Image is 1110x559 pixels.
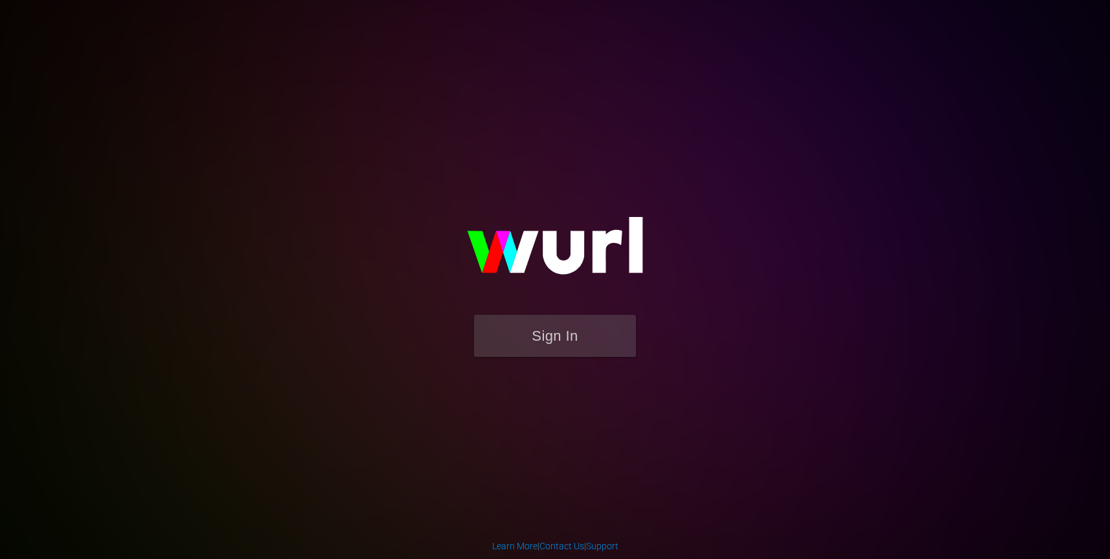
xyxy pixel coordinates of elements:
a: Learn More [492,541,538,551]
button: Sign In [474,315,636,357]
a: Contact Us [539,541,584,551]
div: | | [492,540,618,553]
img: wurl-logo-on-black-223613ac3d8ba8fe6dc639794a292ebdb59501304c7dfd60c99c58986ef67473.svg [425,189,685,315]
a: Support [586,541,618,551]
